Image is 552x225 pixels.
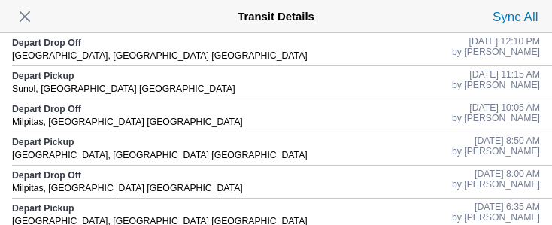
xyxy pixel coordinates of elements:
[452,146,540,157] ion-text: by [PERSON_NAME]
[12,150,308,160] div: [GEOGRAPHIC_DATA], [GEOGRAPHIC_DATA] [GEOGRAPHIC_DATA]
[12,117,243,127] div: Milpitas, [GEOGRAPHIC_DATA] [GEOGRAPHIC_DATA]
[12,137,74,147] ion-text: Depart Pickup
[452,80,540,90] ion-text: by [PERSON_NAME]
[12,38,81,48] ion-text: Depart Drop Off
[12,71,74,81] ion-text: Depart Pickup
[469,36,540,47] ion-text: [DATE] 12:10 PM
[12,84,235,94] div: Sunol, [GEOGRAPHIC_DATA] [GEOGRAPHIC_DATA]
[452,212,540,223] ion-text: by [PERSON_NAME]
[469,102,540,113] ion-text: [DATE] 10:05 AM
[475,169,540,179] ion-text: [DATE] 8:00 AM
[12,203,74,214] ion-text: Depart Pickup
[12,104,81,114] ion-text: Depart Drop Off
[489,5,541,29] ion-button: Sync All
[12,183,243,193] div: Milpitas, [GEOGRAPHIC_DATA] [GEOGRAPHIC_DATA]
[475,202,540,212] ion-text: [DATE] 6:35 AM
[12,50,308,61] div: [GEOGRAPHIC_DATA], [GEOGRAPHIC_DATA] [GEOGRAPHIC_DATA]
[452,47,540,57] ion-text: by [PERSON_NAME]
[452,113,540,123] ion-text: by [PERSON_NAME]
[452,179,540,190] ion-text: by [PERSON_NAME]
[469,69,540,80] ion-text: [DATE] 11:15 AM
[12,170,81,181] ion-text: Depart Drop Off
[475,135,540,146] ion-text: [DATE] 8:50 AM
